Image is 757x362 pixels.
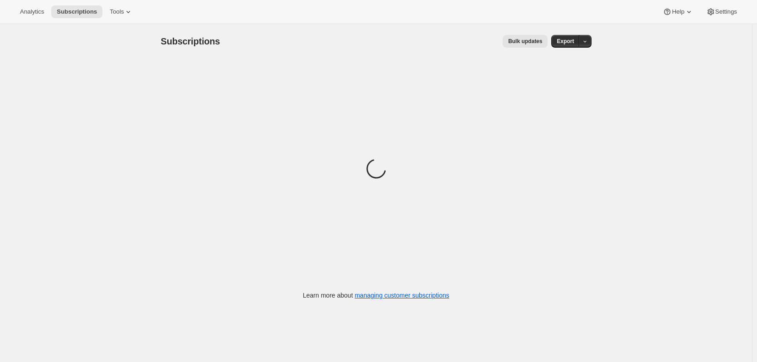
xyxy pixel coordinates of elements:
[57,8,97,15] span: Subscriptions
[657,5,699,18] button: Help
[104,5,138,18] button: Tools
[701,5,742,18] button: Settings
[20,8,44,15] span: Analytics
[15,5,49,18] button: Analytics
[508,38,542,45] span: Bulk updates
[161,36,220,46] span: Subscriptions
[354,292,449,299] a: managing customer subscriptions
[503,35,548,48] button: Bulk updates
[672,8,684,15] span: Help
[110,8,124,15] span: Tools
[51,5,102,18] button: Subscriptions
[551,35,579,48] button: Export
[303,291,449,300] p: Learn more about
[557,38,574,45] span: Export
[715,8,737,15] span: Settings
